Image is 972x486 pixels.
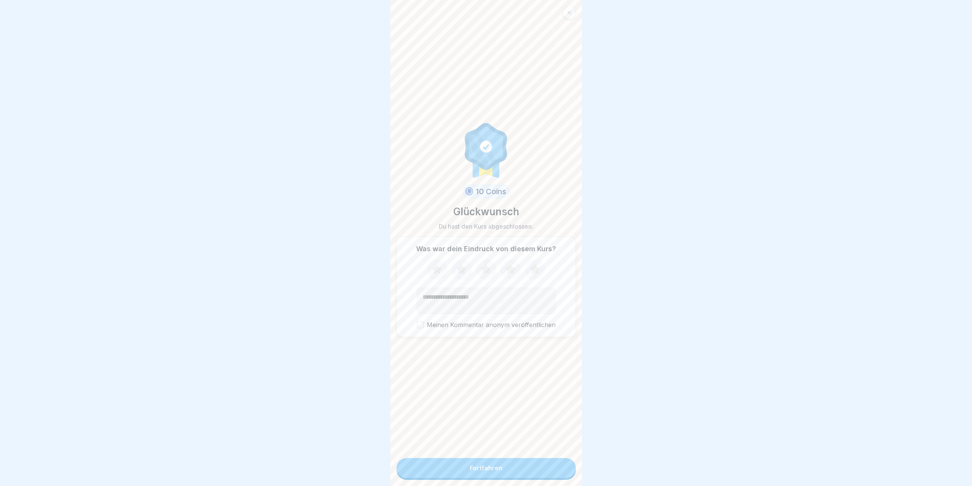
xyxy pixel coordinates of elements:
p: Was war dein Eindruck von diesem Kurs? [416,245,556,253]
textarea: Kommentar (optional) [417,288,556,314]
div: 10 Coins [462,185,510,198]
button: Meinen Kommentar anonym veröffentlichen [417,321,424,328]
button: Fortfahren [397,458,576,478]
p: Du hast den Kurs abgeschlossen. [439,222,533,231]
img: coin.svg [464,186,475,197]
p: Glückwunsch [453,205,519,219]
img: completion.svg [461,121,512,178]
label: Meinen Kommentar anonym veröffentlichen [417,321,556,329]
div: Fortfahren [470,465,502,471]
